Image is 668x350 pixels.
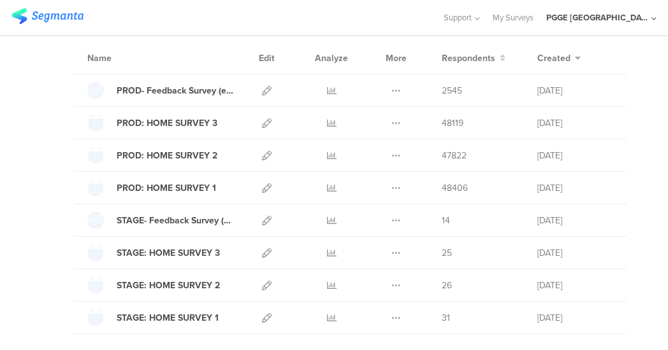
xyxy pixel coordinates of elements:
[442,149,467,162] span: 47822
[117,214,234,227] div: STAGE- Feedback Survey (email + Homepage + footer)
[87,277,220,293] a: STAGE: HOME SURVEY 2
[546,11,648,24] div: PGGE [GEOGRAPHIC_DATA]
[442,116,463,130] span: 48119
[444,11,472,24] span: Support
[117,149,217,162] div: PROD: HOME SURVEY 2
[87,212,234,228] a: STAGE- Feedback Survey (email + Homepage + footer)
[537,279,614,292] div: [DATE]
[537,84,614,97] div: [DATE]
[442,52,495,65] span: Respondents
[537,246,614,260] div: [DATE]
[117,279,220,292] div: STAGE: HOME SURVEY 2
[87,82,234,99] a: PROD- Feedback Survey (email + Homepage + footer)
[442,52,505,65] button: Respondents
[117,311,219,325] div: STAGE: HOME SURVEY 1
[87,244,220,261] a: STAGE: HOME SURVEY 3
[442,279,452,292] span: 26
[442,246,452,260] span: 25
[11,8,83,24] img: segmanta logo
[87,179,216,196] a: PROD: HOME SURVEY 1
[87,52,164,65] div: Name
[117,84,234,97] div: PROD- Feedback Survey (email + Homepage + footer)
[537,52,581,65] button: Created
[253,42,280,74] div: Edit
[442,214,450,227] span: 14
[442,181,468,195] span: 48406
[117,246,220,260] div: STAGE: HOME SURVEY 3
[537,52,570,65] span: Created
[537,149,614,162] div: [DATE]
[537,116,614,130] div: [DATE]
[117,116,217,130] div: PROD: HOME SURVEY 3
[442,84,462,97] span: 2545
[87,115,217,131] a: PROD: HOME SURVEY 3
[537,181,614,195] div: [DATE]
[442,311,450,325] span: 31
[117,181,216,195] div: PROD: HOME SURVEY 1
[537,214,614,227] div: [DATE]
[382,42,410,74] div: More
[312,42,351,74] div: Analyze
[87,147,217,164] a: PROD: HOME SURVEY 2
[537,311,614,325] div: [DATE]
[87,309,219,326] a: STAGE: HOME SURVEY 1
